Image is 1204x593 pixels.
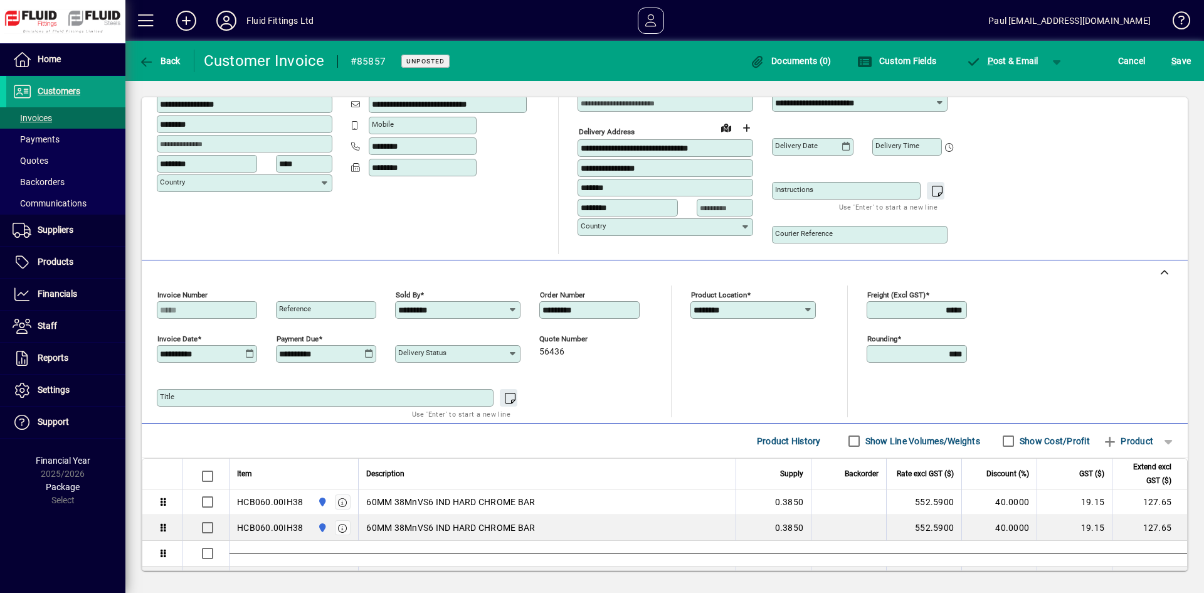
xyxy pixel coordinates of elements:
span: Suppliers [38,225,73,235]
span: Backorder [845,467,879,481]
span: Discount (%) [986,467,1029,481]
mat-label: Title [160,392,174,401]
div: HCB060.00IH38 [237,496,303,508]
span: AUCKLAND [314,521,329,535]
span: 0.3850 [775,496,804,508]
td: 4.50 [1037,567,1112,592]
span: Invoices [13,113,52,123]
button: Add [166,9,206,32]
span: Rate excl GST ($) [897,467,954,481]
label: Show Line Volumes/Weights [863,435,980,447]
div: #85857 [351,51,386,72]
a: Products [6,247,125,278]
mat-hint: Use 'Enter' to start a new line [839,200,937,214]
button: Cancel [1115,50,1149,72]
span: Cancel [1118,51,1146,71]
button: Back [135,50,184,72]
span: 56436 [539,347,564,357]
span: GST ($) [1079,467,1104,481]
div: Customer Invoice [204,51,325,71]
mat-label: Country [160,178,185,186]
td: 19.15 [1037,489,1112,515]
span: Backorders [13,177,65,187]
mat-label: Delivery date [775,141,818,150]
mat-label: Payment due [277,334,319,343]
span: Supply [780,467,803,481]
span: Custom Fields [857,56,936,66]
button: Save [1168,50,1194,72]
span: Financial Year [36,456,90,466]
a: Settings [6,375,125,406]
mat-label: Product location [691,291,747,299]
div: Fluid Fittings Ltd [246,11,314,31]
div: 552.5900 [894,521,954,534]
div: Paul [EMAIL_ADDRESS][DOMAIN_NAME] [988,11,1151,31]
div: 552.5900 [894,496,954,508]
span: Support [38,417,69,427]
button: Product [1096,430,1159,452]
mat-label: Order number [540,291,585,299]
span: Reports [38,353,68,363]
span: Payments [13,134,60,144]
mat-label: Delivery status [398,348,446,357]
td: 19.15 [1037,515,1112,541]
td: 40.0000 [961,515,1037,541]
div: HCB060.00IH38 [237,521,303,534]
button: Post & Email [959,50,1045,72]
span: Financials [38,289,77,299]
button: Product History [752,430,826,452]
span: Staff [38,321,57,331]
a: Payments [6,129,125,150]
span: Home [38,54,61,64]
span: S [1171,56,1176,66]
button: Documents (0) [747,50,835,72]
span: ave [1171,51,1191,71]
td: 0.0000 [961,567,1037,592]
a: Invoices [6,107,125,129]
a: Communications [6,193,125,214]
a: Home [6,44,125,75]
span: Item [237,467,252,481]
a: Reports [6,343,125,374]
mat-hint: Use 'Enter' to start a new line [412,407,510,421]
span: Product History [757,431,821,451]
a: Suppliers [6,215,125,246]
app-page-header-button: Back [125,50,194,72]
span: Quote number [539,335,615,343]
mat-label: Instructions [775,185,813,194]
a: Support [6,407,125,438]
mat-label: Invoice number [157,291,208,299]
td: 127.65 [1112,515,1187,541]
span: AUCKLAND [314,495,329,509]
td: 127.65 [1112,489,1187,515]
mat-label: Delivery time [875,141,919,150]
button: Profile [206,9,246,32]
label: Show Cost/Profit [1017,435,1090,447]
a: Financials [6,279,125,310]
mat-label: Freight (excl GST) [867,291,926,299]
mat-label: Mobile [372,120,394,129]
mat-label: Rounding [867,334,897,343]
span: Communications [13,198,87,208]
span: P [988,56,993,66]
span: Settings [38,385,70,395]
a: Quotes [6,150,125,171]
mat-label: Country [581,222,606,230]
td: 40.0000 [961,489,1037,515]
span: Products [38,257,73,267]
span: Quotes [13,156,48,166]
a: View on map [716,117,736,137]
span: Back [139,56,181,66]
a: Backorders [6,171,125,193]
a: Knowledge Base [1163,3,1188,43]
mat-label: Invoice date [157,334,198,343]
span: Documents (0) [750,56,832,66]
span: Description [366,467,404,481]
a: Staff [6,311,125,342]
span: Package [46,482,80,492]
span: 60MM 38MnVS6 IND HARD CHROME BAR [366,496,535,508]
mat-label: Reference [279,304,311,313]
button: Choose address [736,118,756,138]
mat-label: Sold by [396,291,420,299]
mat-label: Courier Reference [775,229,833,238]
